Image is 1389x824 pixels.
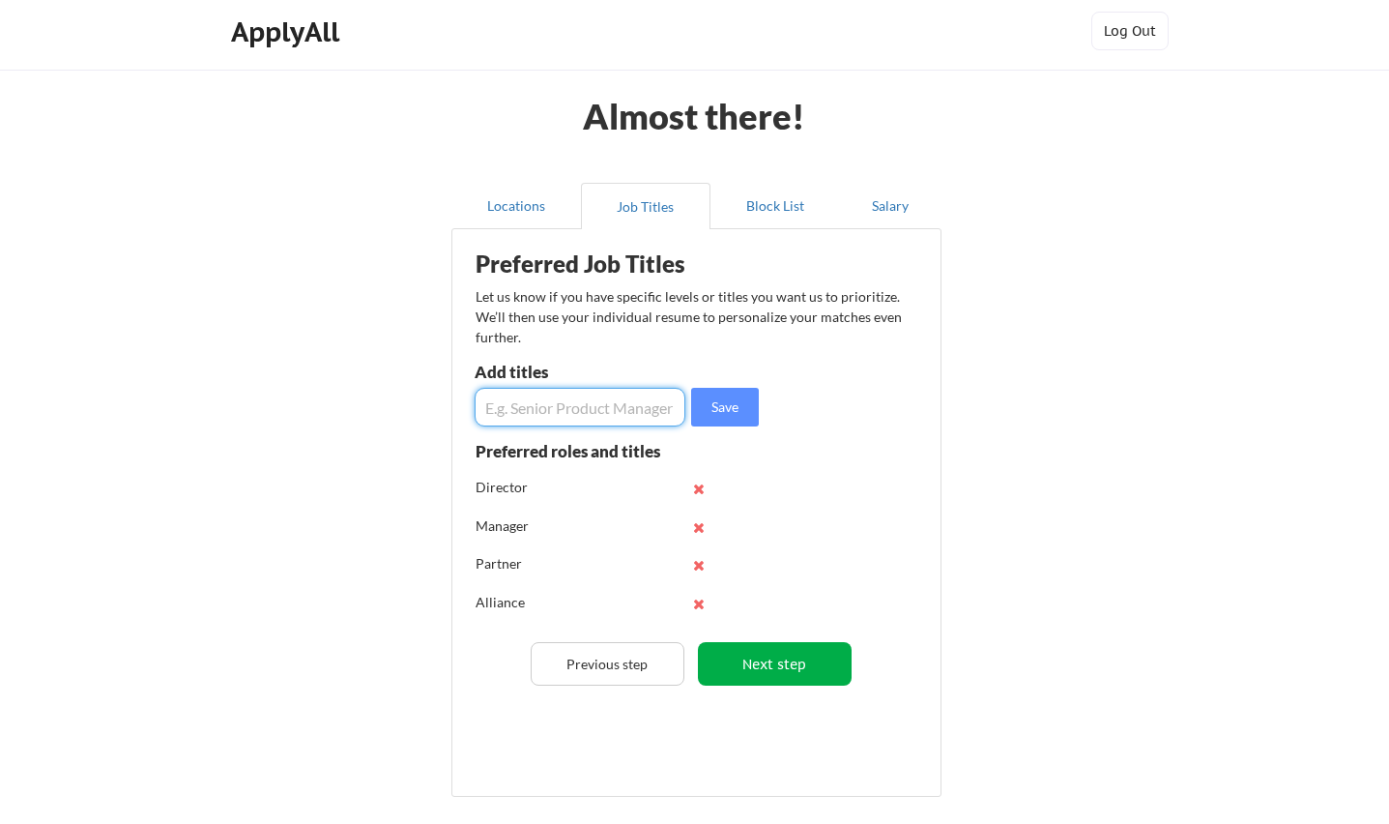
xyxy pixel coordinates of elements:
div: Partner [476,554,602,574]
div: Almost there! [559,99,828,133]
button: Locations [451,183,581,229]
div: ApplyAll [231,15,345,48]
input: E.g. Senior Product Manager [475,388,685,427]
div: Preferred roles and titles [476,443,684,459]
div: Let us know if you have specific levels or titles you want us to prioritize. We’ll then use your ... [476,286,904,347]
div: Director [476,478,602,497]
button: Log Out [1091,12,1169,50]
button: Save [691,388,759,427]
button: Previous step [531,642,684,686]
div: Preferred Job Titles [476,252,719,276]
button: Salary [840,183,941,229]
div: Alliance [476,593,602,612]
button: Block List [710,183,840,229]
button: Next step [698,642,852,686]
div: Manager [476,516,602,536]
div: Add titles [475,364,680,380]
button: Job Titles [581,183,710,229]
